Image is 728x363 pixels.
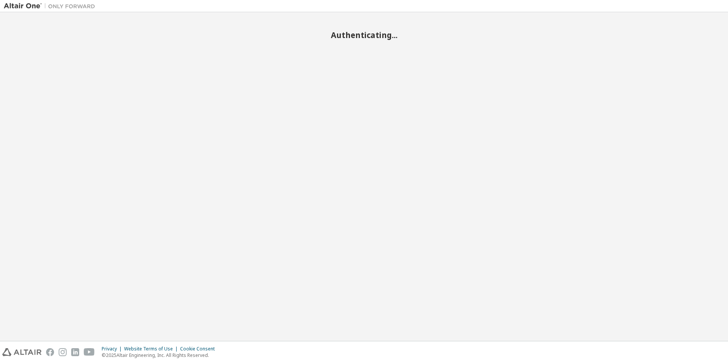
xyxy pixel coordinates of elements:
[102,346,124,352] div: Privacy
[4,30,724,40] h2: Authenticating...
[84,348,95,356] img: youtube.svg
[59,348,67,356] img: instagram.svg
[4,2,99,10] img: Altair One
[2,348,42,356] img: altair_logo.svg
[124,346,180,352] div: Website Terms of Use
[71,348,79,356] img: linkedin.svg
[46,348,54,356] img: facebook.svg
[102,352,219,358] p: © 2025 Altair Engineering, Inc. All Rights Reserved.
[180,346,219,352] div: Cookie Consent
